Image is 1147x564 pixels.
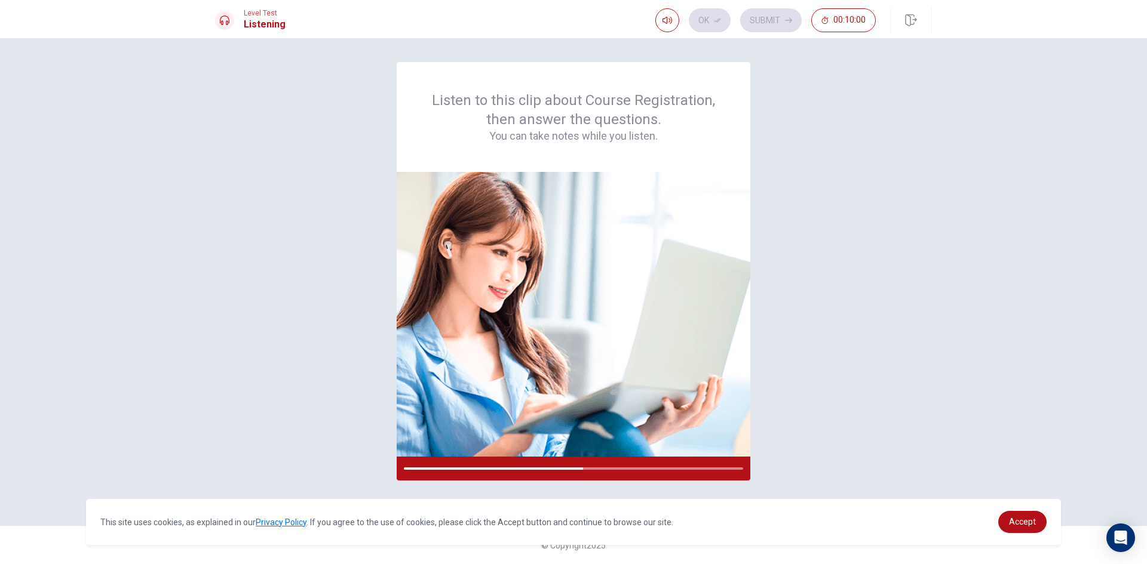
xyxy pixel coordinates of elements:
[541,541,606,550] span: © Copyright 2025
[1106,523,1135,552] div: Open Intercom Messenger
[256,517,306,527] a: Privacy Policy
[244,17,286,32] h1: Listening
[425,129,722,143] h4: You can take notes while you listen.
[998,511,1047,533] a: dismiss cookie message
[100,517,673,527] span: This site uses cookies, as explained in our . If you agree to the use of cookies, please click th...
[811,8,876,32] button: 00:10:00
[1009,517,1036,526] span: Accept
[86,499,1061,545] div: cookieconsent
[425,91,722,143] div: Listen to this clip about Course Registration, then answer the questions.
[244,9,286,17] span: Level Test
[397,172,750,457] img: passage image
[833,16,866,25] span: 00:10:00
